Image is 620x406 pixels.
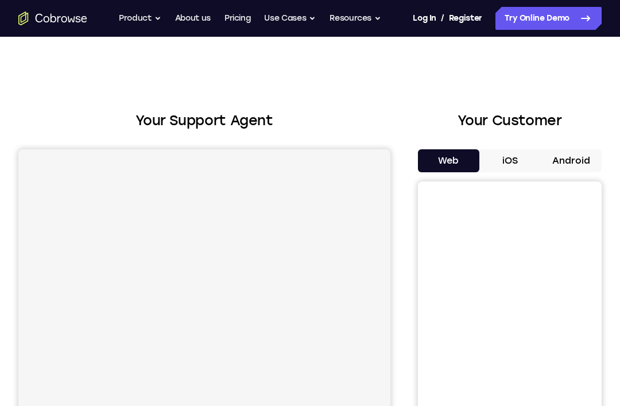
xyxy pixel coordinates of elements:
[418,110,602,131] h2: Your Customer
[418,149,479,172] button: Web
[540,149,602,172] button: Android
[18,110,390,131] h2: Your Support Agent
[224,7,251,30] a: Pricing
[413,7,436,30] a: Log In
[441,11,444,25] span: /
[479,149,541,172] button: iOS
[175,7,211,30] a: About us
[495,7,602,30] a: Try Online Demo
[330,7,381,30] button: Resources
[264,7,316,30] button: Use Cases
[18,11,87,25] a: Go to the home page
[119,7,161,30] button: Product
[449,7,482,30] a: Register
